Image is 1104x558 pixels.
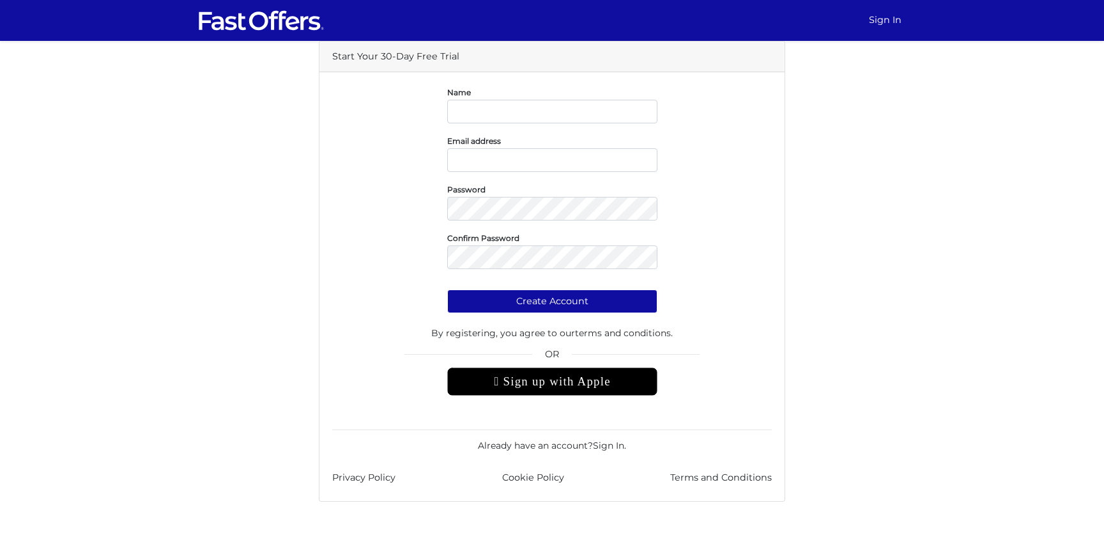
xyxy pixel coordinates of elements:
a: Sign In [593,440,624,451]
span: OR [447,347,657,368]
label: Confirm Password [447,236,519,240]
label: Email address [447,139,501,143]
label: Name [447,91,471,94]
a: terms and conditions [575,327,671,339]
div: Already have an account? . [332,430,772,453]
button: Create Account [447,290,657,313]
a: Sign In [864,8,907,33]
label: Password [447,188,486,191]
div: By registering, you agree to our . [332,313,772,346]
div: Sign up with Apple [447,368,657,396]
a: Privacy Policy [332,470,395,485]
a: Terms and Conditions [670,470,772,485]
div: Start Your 30-Day Free Trial [319,42,785,72]
a: Cookie Policy [502,470,564,485]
